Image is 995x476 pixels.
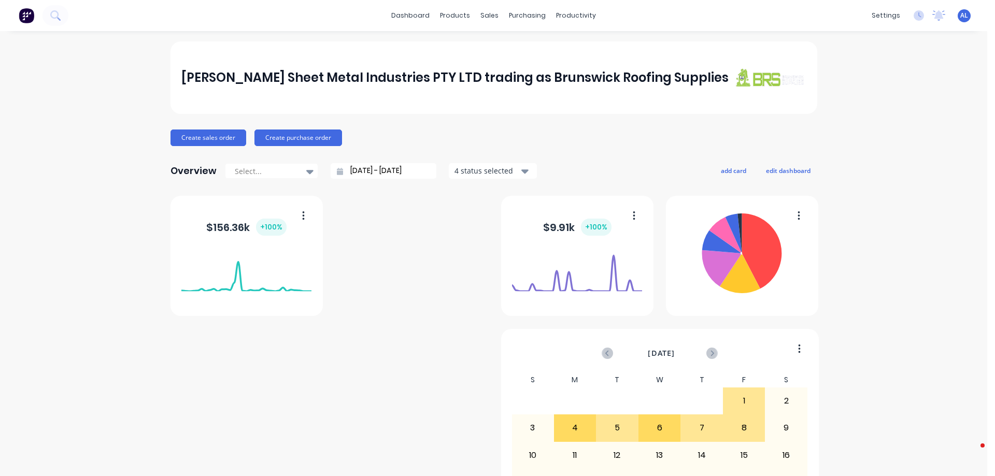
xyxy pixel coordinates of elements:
[254,129,342,146] button: Create purchase order
[206,219,287,236] div: $ 156.36k
[639,415,680,441] div: 6
[181,67,729,88] div: [PERSON_NAME] Sheet Metal Industries PTY LTD trading as Brunswick Roofing Supplies
[170,129,246,146] button: Create sales order
[723,415,765,441] div: 8
[512,442,553,468] div: 10
[960,441,985,466] iframe: Intercom live chat
[512,415,553,441] div: 3
[723,388,765,414] div: 1
[648,348,675,359] span: [DATE]
[449,163,537,179] button: 4 status selected
[681,415,722,441] div: 7
[555,442,596,468] div: 11
[960,11,968,20] span: AL
[765,442,807,468] div: 16
[581,219,612,236] div: + 100 %
[511,372,554,387] div: S
[256,219,287,236] div: + 100 %
[435,8,475,23] div: products
[723,372,765,387] div: F
[765,388,807,414] div: 2
[596,415,638,441] div: 5
[596,442,638,468] div: 12
[638,372,681,387] div: W
[765,415,807,441] div: 9
[475,8,504,23] div: sales
[765,372,807,387] div: S
[866,8,905,23] div: settings
[551,8,601,23] div: productivity
[596,372,638,387] div: T
[386,8,435,23] a: dashboard
[723,442,765,468] div: 15
[714,164,753,177] button: add card
[504,8,551,23] div: purchasing
[454,165,520,176] div: 4 status selected
[554,372,596,387] div: M
[19,8,34,23] img: Factory
[733,68,806,87] img: J A Sheet Metal Industries PTY LTD trading as Brunswick Roofing Supplies
[555,415,596,441] div: 4
[759,164,817,177] button: edit dashboard
[681,442,722,468] div: 14
[639,442,680,468] div: 13
[170,161,217,181] div: Overview
[680,372,723,387] div: T
[543,219,612,236] div: $ 9.91k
